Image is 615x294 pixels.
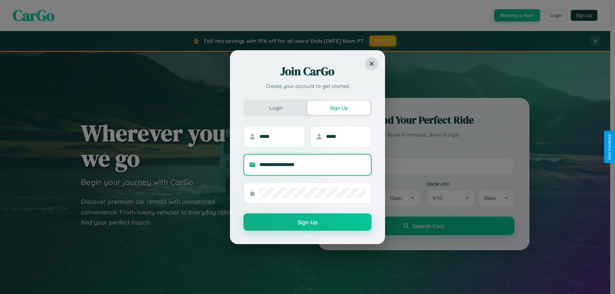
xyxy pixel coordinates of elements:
div: Give Feedback [607,134,612,160]
p: Create your account to get started [243,82,372,90]
button: Login [245,101,307,115]
button: Sign Up [243,213,372,231]
h2: Join CarGo [243,64,372,79]
button: Sign Up [307,101,370,115]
